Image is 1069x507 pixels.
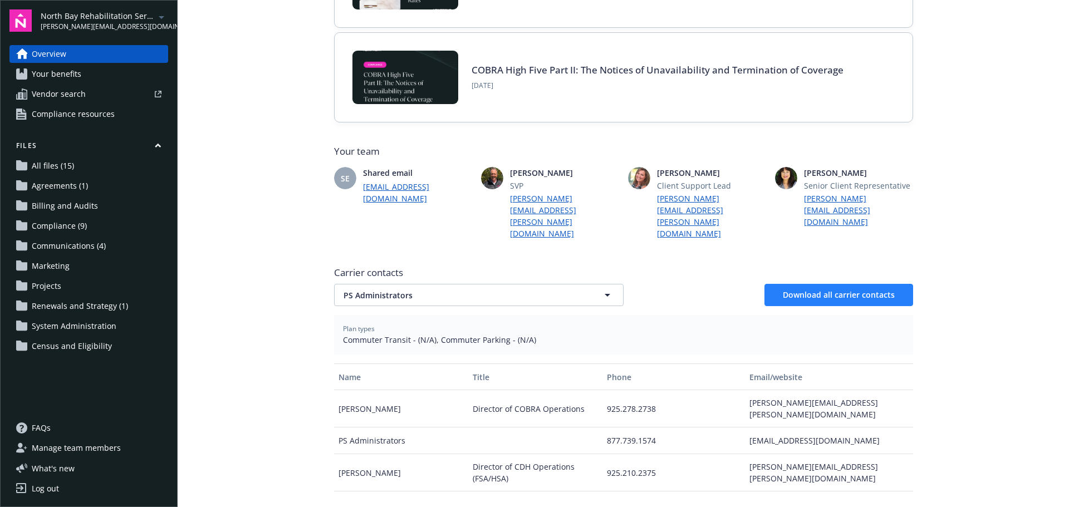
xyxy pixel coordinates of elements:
span: Overview [32,45,66,63]
img: photo [775,167,797,189]
a: [EMAIL_ADDRESS][DOMAIN_NAME] [363,181,472,204]
a: Compliance (9) [9,217,168,235]
span: [DATE] [472,81,844,91]
span: Agreements (1) [32,177,88,195]
a: Communications (4) [9,237,168,255]
img: navigator-logo.svg [9,9,32,32]
a: arrowDropDown [155,10,168,23]
span: Manage team members [32,439,121,457]
span: Shared email [363,167,472,179]
button: North Bay Rehabilitation Services, Inc.[PERSON_NAME][EMAIL_ADDRESS][DOMAIN_NAME]arrowDropDown [41,9,168,32]
span: Compliance (9) [32,217,87,235]
a: [PERSON_NAME][EMAIL_ADDRESS][PERSON_NAME][DOMAIN_NAME] [510,193,619,239]
div: [PERSON_NAME] [334,454,468,491]
span: Commuter Transit - (N/A), Commuter Parking - (N/A) [343,334,904,346]
a: Marketing [9,257,168,275]
span: System Administration [32,317,116,335]
a: Projects [9,277,168,295]
span: [PERSON_NAME][EMAIL_ADDRESS][DOMAIN_NAME] [41,22,155,32]
img: BLOG-Card Image - Compliance - COBRA High Five Pt 2 - 08-21-25.jpg [352,51,458,104]
span: Senior Client Representative [804,180,913,191]
a: Billing and Audits [9,197,168,215]
span: Vendor search [32,85,86,103]
div: 925.210.2375 [602,454,745,491]
a: Agreements (1) [9,177,168,195]
a: Census and Eligibility [9,337,168,355]
div: Log out [32,480,59,498]
span: What ' s new [32,462,75,474]
span: [PERSON_NAME] [510,167,619,179]
div: Email/website [749,371,908,383]
span: Your team [334,145,913,158]
a: Vendor search [9,85,168,103]
a: All files (15) [9,157,168,175]
button: Title [468,363,602,390]
div: Name [339,371,464,383]
span: Compliance resources [32,105,115,123]
span: Census and Eligibility [32,337,112,355]
span: Billing and Audits [32,197,98,215]
span: North Bay Rehabilitation Services, Inc. [41,10,155,22]
span: All files (15) [32,157,74,175]
a: FAQs [9,419,168,437]
span: Plan types [343,324,904,334]
a: Overview [9,45,168,63]
span: Communications (4) [32,237,106,255]
span: Carrier contacts [334,266,913,279]
button: Files [9,141,168,155]
div: [EMAIL_ADDRESS][DOMAIN_NAME] [745,427,913,454]
span: SE [341,173,350,184]
span: SVP [510,180,619,191]
a: Compliance resources [9,105,168,123]
span: [PERSON_NAME] [657,167,766,179]
div: Phone [607,371,741,383]
a: Manage team members [9,439,168,457]
button: Phone [602,363,745,390]
a: COBRA High Five Part II: The Notices of Unavailability and Termination of Coverage [472,63,844,76]
div: [PERSON_NAME][EMAIL_ADDRESS][PERSON_NAME][DOMAIN_NAME] [745,390,913,427]
button: PS Administrators [334,284,624,306]
span: Client Support Lead [657,180,766,191]
div: PS Administrators [334,427,468,454]
span: Renewals and Strategy (1) [32,297,128,315]
div: 925.278.2738 [602,390,745,427]
a: Your benefits [9,65,168,83]
span: Marketing [32,257,70,275]
a: [PERSON_NAME][EMAIL_ADDRESS][DOMAIN_NAME] [804,193,913,228]
button: Download all carrier contacts [764,284,913,306]
img: photo [481,167,503,189]
span: Download all carrier contacts [783,289,895,300]
div: [PERSON_NAME][EMAIL_ADDRESS][PERSON_NAME][DOMAIN_NAME] [745,454,913,491]
div: Director of CDH Operations (FSA/HSA) [468,454,602,491]
button: What's new [9,462,92,474]
img: photo [628,167,650,189]
span: Your benefits [32,65,81,83]
a: System Administration [9,317,168,335]
a: [PERSON_NAME][EMAIL_ADDRESS][PERSON_NAME][DOMAIN_NAME] [657,193,766,239]
div: [PERSON_NAME] [334,390,468,427]
a: Renewals and Strategy (1) [9,297,168,315]
span: Projects [32,277,61,295]
div: 877.739.1574 [602,427,745,454]
span: [PERSON_NAME] [804,167,913,179]
button: Email/website [745,363,913,390]
span: FAQs [32,419,51,437]
span: PS Administrators [344,289,575,301]
div: Director of COBRA Operations [468,390,602,427]
button: Name [334,363,468,390]
div: Title [473,371,598,383]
